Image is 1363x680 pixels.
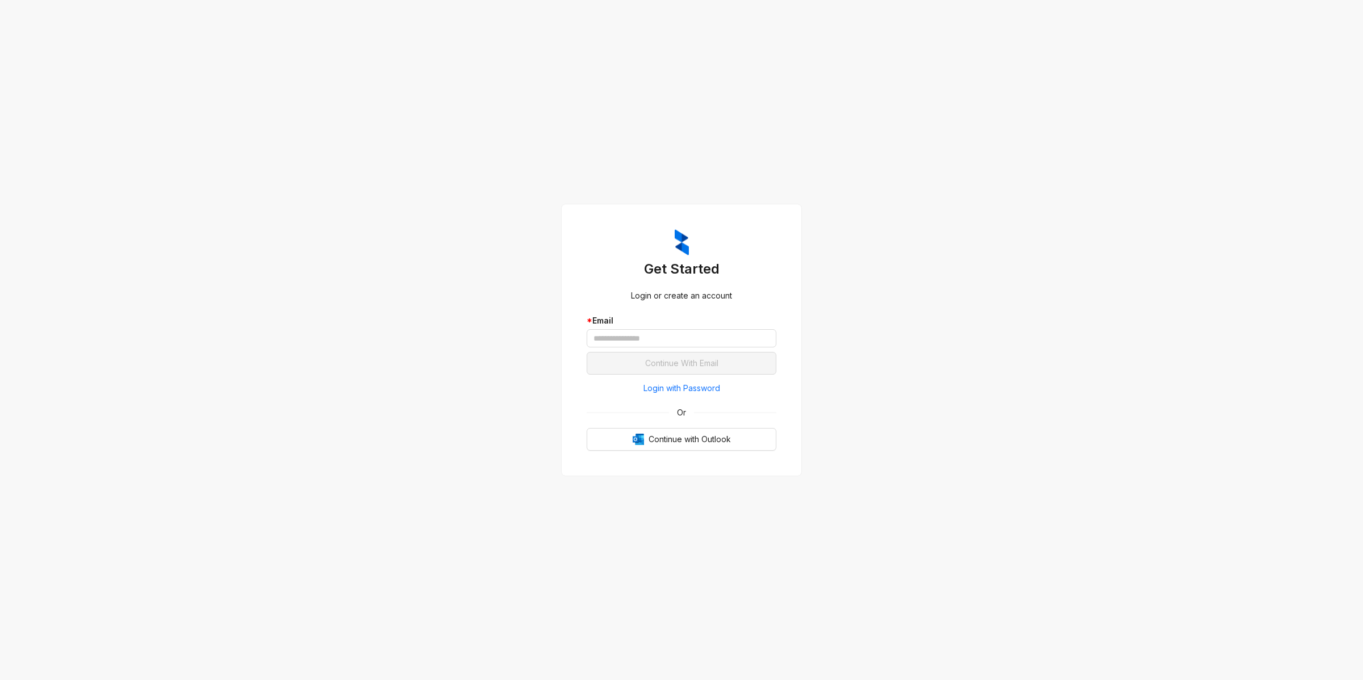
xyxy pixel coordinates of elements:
[587,352,776,375] button: Continue With Email
[587,260,776,278] h3: Get Started
[587,428,776,451] button: OutlookContinue with Outlook
[587,379,776,397] button: Login with Password
[669,406,694,419] span: Or
[643,382,720,394] span: Login with Password
[587,314,776,327] div: Email
[649,433,731,446] span: Continue with Outlook
[633,434,644,445] img: Outlook
[587,289,776,302] div: Login or create an account
[675,229,689,255] img: ZumaIcon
